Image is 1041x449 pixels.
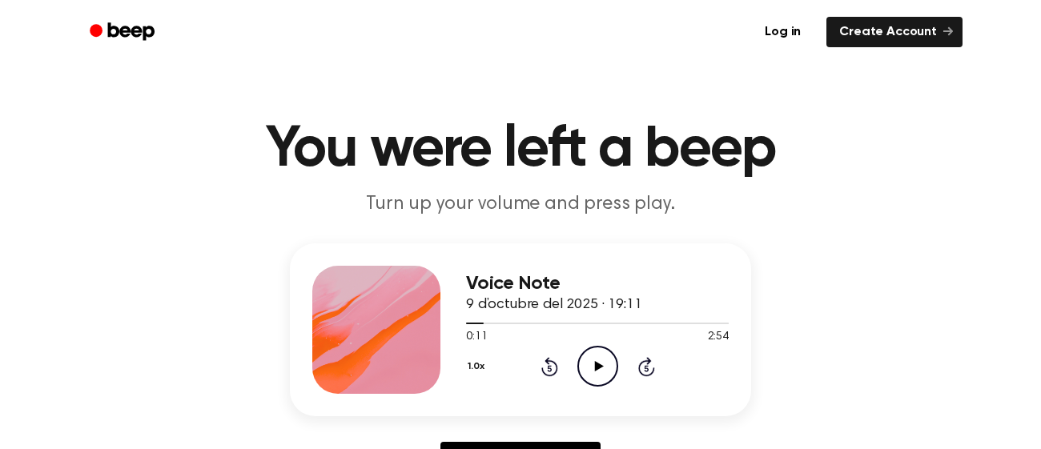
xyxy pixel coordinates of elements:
a: Create Account [826,17,963,47]
p: Turn up your volume and press play. [213,191,828,218]
a: Beep [78,17,169,48]
span: 9 d’octubre del 2025 · 19:11 [466,298,642,312]
h3: Voice Note [466,273,729,295]
a: Log in [749,14,817,50]
button: 1.0x [466,353,490,380]
span: 2:54 [708,329,729,346]
span: 0:11 [466,329,487,346]
h1: You were left a beep [111,121,930,178]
